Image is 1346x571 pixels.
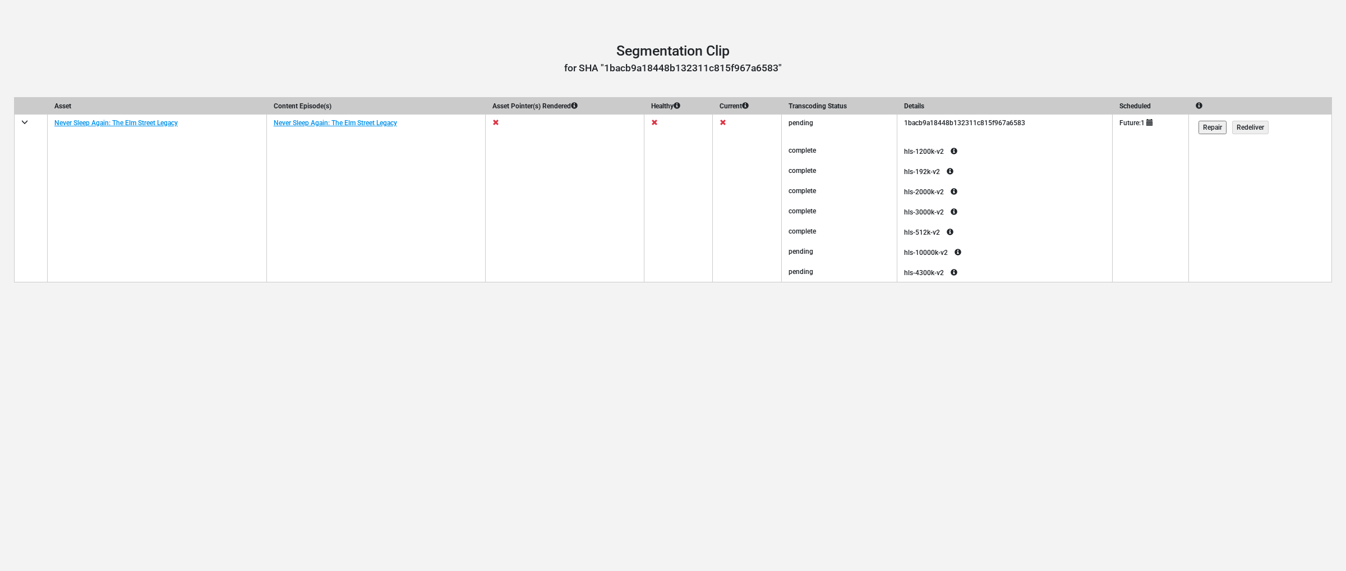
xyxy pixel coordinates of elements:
div: 1 [1141,118,1145,128]
th: Asset Pointer(s) Rendered [486,98,644,115]
td: Future: [1113,115,1189,140]
h3: for SHA "1bacb9a18448b132311c815f967a6583" [14,62,1332,74]
div: hls-1200k-v2 [897,140,1112,161]
th: Asset [48,98,267,115]
td: pending [782,115,897,140]
input: Repair [1199,121,1227,134]
th: Scheduled [1113,98,1189,115]
div: complete [782,203,897,220]
th: Details [897,98,1112,115]
th: Content Episode(s) [266,98,486,115]
th: Transcoding Status [782,98,897,115]
div: complete [782,223,897,240]
div: complete [782,142,897,159]
td: 1bacb9a18448b132311c815f967a6583 [897,115,1112,140]
div: pending [782,243,897,260]
div: complete [782,162,897,179]
th: Current [713,98,782,115]
div: hls-3000k-v2 [897,201,1112,221]
th: Healthy [644,98,713,115]
input: Redeliver [1232,121,1269,134]
div: hls-10000k-v2 [897,241,1112,262]
div: hls-512k-v2 [897,221,1112,241]
div: hls-192k-v2 [897,161,1112,181]
div: hls-2000k-v2 [897,181,1112,201]
h1: Segmentation Clip [14,43,1332,60]
div: hls-4300k-v2 [897,262,1112,282]
a: Never Sleep Again: The Elm Street Legacy [274,119,397,127]
a: Never Sleep Again: The Elm Street Legacy [54,119,178,127]
div: complete [782,182,897,199]
div: pending [782,263,897,280]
